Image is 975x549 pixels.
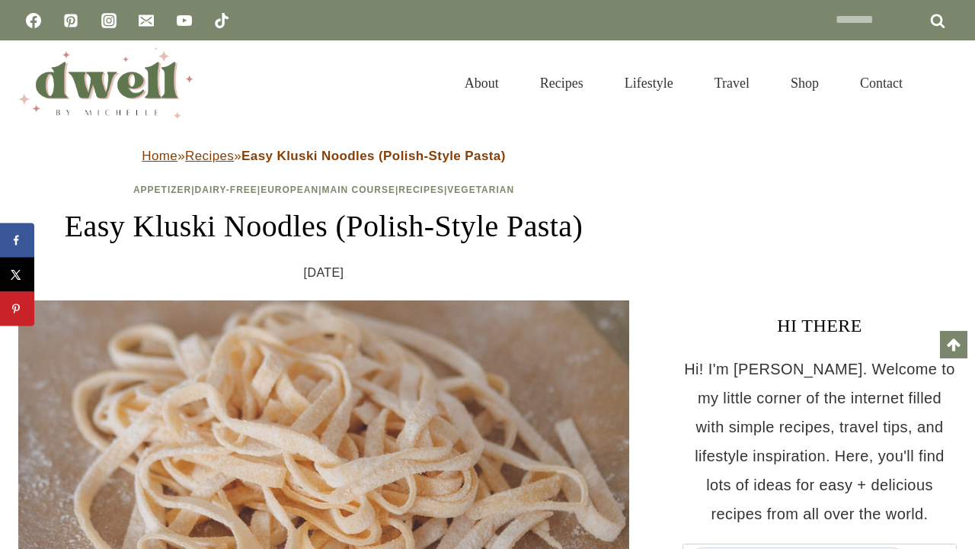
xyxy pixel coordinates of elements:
nav: Primary Navigation [444,56,923,110]
button: View Search Form [931,70,957,96]
a: Travel [694,56,770,110]
a: Contact [839,56,923,110]
span: | | | | | [133,185,514,195]
a: Instagram [94,5,124,36]
a: Recipes [185,149,234,163]
a: Facebook [18,5,49,36]
a: Vegetarian [447,185,514,195]
a: Dairy-Free [195,185,257,195]
h3: HI THERE [682,312,957,339]
h1: Easy Kluski Noodles (Polish-Style Pasta) [18,204,629,249]
a: European [261,185,318,195]
span: » » [142,149,506,163]
img: DWELL by michelle [18,48,193,118]
a: TikTok [206,5,237,36]
a: Appetizer [133,185,191,195]
a: Pinterest [56,5,86,36]
a: Email [131,5,161,36]
p: Hi! I'm [PERSON_NAME]. Welcome to my little corner of the internet filled with simple recipes, tr... [682,355,957,528]
a: Scroll to top [940,331,967,358]
time: [DATE] [304,262,344,284]
a: Recipes [519,56,604,110]
strong: Easy Kluski Noodles (Polish-Style Pasta) [241,149,506,163]
a: Recipes [398,185,444,195]
a: Home [142,149,177,163]
a: YouTube [169,5,200,36]
a: Lifestyle [604,56,694,110]
a: About [444,56,519,110]
a: Main Course [322,185,395,195]
a: Shop [770,56,839,110]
